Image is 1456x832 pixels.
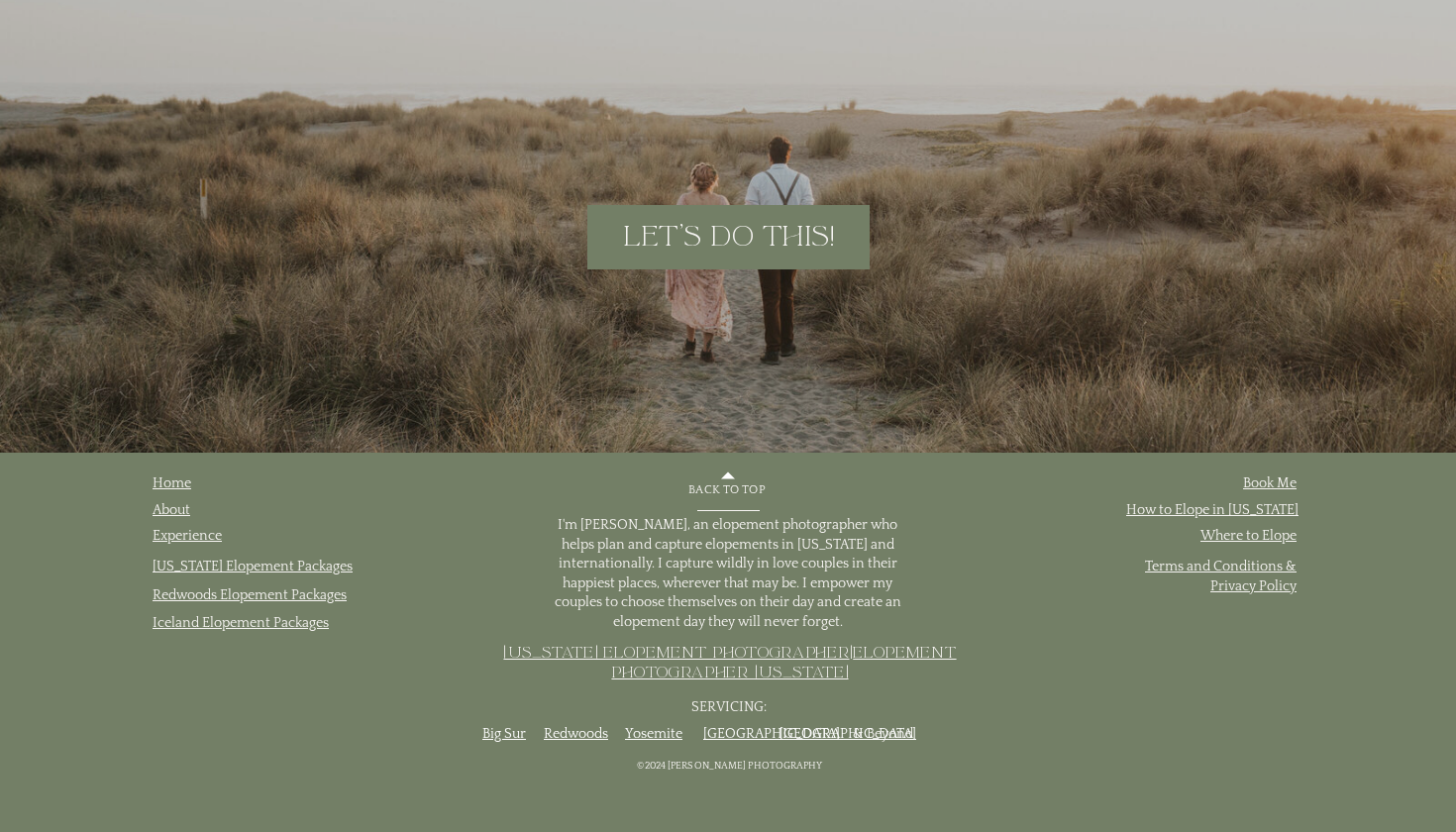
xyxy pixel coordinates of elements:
[598,222,860,253] a: let's do this!
[482,726,526,742] a: Big Sur
[677,698,780,717] p: Servicing:
[1200,528,1297,544] a: Where to Elope
[544,726,608,742] a: Redwoods
[625,726,682,742] a: Yosemite
[703,726,840,742] a: [GEOGRAPHIC_DATA]
[610,483,844,505] a: back to top
[153,475,191,491] a: Home
[1243,475,1297,491] a: Book Me
[1145,559,1297,594] a: Terms and Conditions & Privacy Policy
[490,643,970,686] p: |
[153,587,347,603] a: Redwoods Elopement Packages
[153,615,329,631] a: Iceland Elopement Packages
[853,725,917,744] p: & Beyond
[153,528,222,544] a: Experience
[153,559,353,574] a: [US_STATE] Elopement Packages
[780,726,916,742] a: [GEOGRAPHIC_DATA]
[543,516,912,636] p: I'm [PERSON_NAME], an elopement photographer who helps plan and capture elopements in [US_STATE] ...
[503,642,849,663] a: [US_STATE] Elopement Photographer
[1126,502,1299,518] a: How to Elope in [US_STATE]
[611,642,956,682] a: Elopement Photographer [US_STATE]
[544,759,916,773] a: ©2024 [PERSON_NAME] Photography
[153,502,190,518] a: About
